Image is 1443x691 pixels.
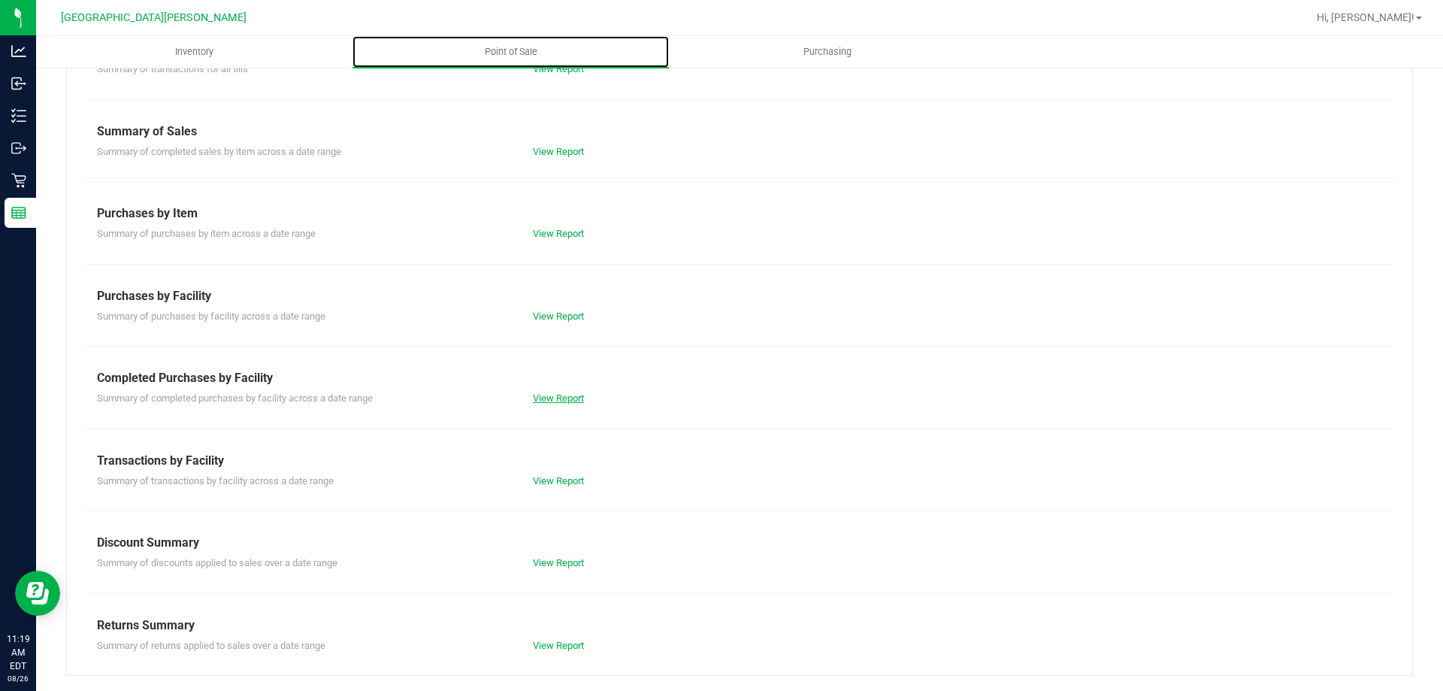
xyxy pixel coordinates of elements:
span: [GEOGRAPHIC_DATA][PERSON_NAME] [61,11,247,24]
inline-svg: Inventory [11,108,26,123]
p: 08/26 [7,673,29,684]
span: Summary of transactions by facility across a date range [97,475,334,486]
div: Summary of Sales [97,123,1382,141]
a: Purchasing [669,36,985,68]
a: View Report [533,311,584,322]
span: Summary of returns applied to sales over a date range [97,640,325,651]
inline-svg: Retail [11,173,26,188]
span: Summary of discounts applied to sales over a date range [97,557,337,568]
p: 11:19 AM EDT [7,632,29,673]
div: Returns Summary [97,617,1382,635]
div: Discount Summary [97,534,1382,552]
inline-svg: Reports [11,205,26,220]
span: Summary of completed purchases by facility across a date range [97,392,373,404]
a: View Report [533,557,584,568]
span: Summary of transactions for all tills [97,63,248,74]
a: Inventory [36,36,352,68]
span: Point of Sale [464,45,558,59]
span: Inventory [155,45,234,59]
span: Hi, [PERSON_NAME]! [1317,11,1414,23]
a: View Report [533,63,584,74]
div: Completed Purchases by Facility [97,369,1382,387]
a: View Report [533,475,584,486]
span: Summary of completed sales by item across a date range [97,146,341,157]
a: View Report [533,146,584,157]
iframe: Resource center [15,571,60,616]
inline-svg: Inbound [11,76,26,91]
a: View Report [533,228,584,239]
div: Transactions by Facility [97,452,1382,470]
div: Purchases by Facility [97,287,1382,305]
span: Purchasing [783,45,872,59]
a: View Report [533,640,584,651]
inline-svg: Outbound [11,141,26,156]
a: Point of Sale [352,36,669,68]
span: Summary of purchases by item across a date range [97,228,316,239]
div: Purchases by Item [97,205,1382,223]
a: View Report [533,392,584,404]
inline-svg: Analytics [11,44,26,59]
span: Summary of purchases by facility across a date range [97,311,325,322]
